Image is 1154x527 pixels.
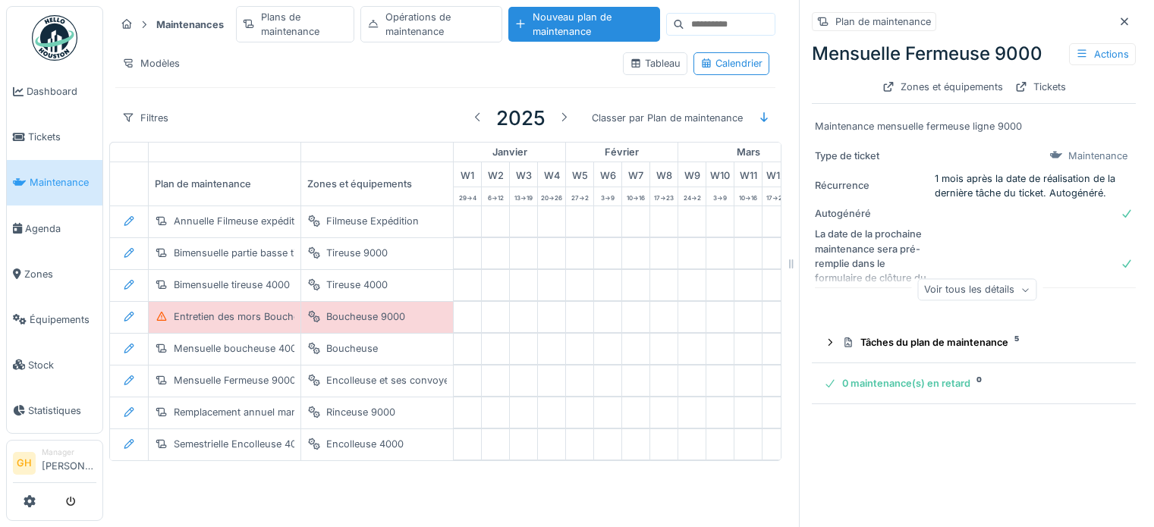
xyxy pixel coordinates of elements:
div: W 9 [678,162,706,186]
div: Boucheuse 9000 [326,309,405,324]
a: Tickets [7,114,102,160]
div: W 7 [622,162,649,186]
div: 17 -> 23 [650,187,678,205]
div: Récurrence [815,178,929,193]
div: Filtres [115,107,175,129]
h3: 2025 [496,106,546,130]
div: Tireuse 9000 [326,246,388,260]
div: 13 -> 19 [510,187,537,205]
a: Maintenance [7,160,102,205]
div: février [566,143,678,162]
div: Classer par Plan de maintenance [585,107,750,129]
div: 1 mois après la date de réalisation de la dernière tâche du ticket. Autogénéré. [935,171,1133,200]
div: Plan de maintenance [835,14,931,29]
div: Encolleuse 4000 [326,437,404,451]
div: janvier [454,143,565,162]
li: GH [13,452,36,475]
div: Tickets [1009,77,1072,97]
div: mars [678,143,818,162]
div: Remplacement annuel manomètre rinceuse 9000 [174,405,399,419]
div: W 12 [763,162,790,186]
a: Zones [7,251,102,296]
div: Maintenance [1068,149,1127,163]
div: Encolleuse et ses convoyeurs 9000 [326,373,492,387]
div: Mensuelle Fermeuse 9000 [174,373,296,387]
strong: Maintenances [150,17,230,32]
div: 3 -> 9 [706,187,734,205]
div: 10 -> 16 [734,187,762,205]
a: Agenda [7,205,102,251]
summary: Tâches du plan de maintenance5 [818,328,1130,356]
div: Zones et équipements [876,77,1009,97]
div: 10 -> 16 [622,187,649,205]
div: Autogénéré [815,206,929,221]
div: 0 maintenance(s) en retard [824,376,1118,391]
div: Actions [1069,43,1136,65]
div: Zones et équipements [301,162,453,205]
div: W 11 [734,162,762,186]
div: Nouveau plan de maintenance [508,7,660,42]
a: Équipements [7,296,102,342]
summary: 0 maintenance(s) en retard0 [818,369,1130,397]
div: Filmeuse Expédition [326,214,419,228]
a: Stock [7,342,102,387]
div: Entretien des mors Boucheuse 9000 [174,309,343,324]
div: Mensuelle Fermeuse 9000 [812,40,1136,67]
li: [PERSON_NAME] [42,447,96,479]
span: Tickets [28,130,96,144]
div: W 5 [566,162,593,186]
div: Bimensuelle partie basse tireuse 9000 [174,246,349,260]
div: Plan de maintenance [149,162,300,205]
span: Dashboard [27,84,96,99]
div: 29 -> 4 [454,187,481,205]
div: Plans de maintenance [236,6,354,42]
div: 20 -> 26 [538,187,565,205]
div: La date de la prochaine maintenance sera pré-remplie dans le formulaire de clôture du rapport [815,227,929,300]
a: GH Manager[PERSON_NAME] [13,447,96,483]
div: Manager [42,447,96,458]
div: Tireuse 4000 [326,278,388,292]
div: W 1 [454,162,481,186]
span: Stock [28,358,96,372]
div: 17 -> 23 [763,187,790,205]
div: 6 -> 12 [482,187,509,205]
div: 24 -> 2 [678,187,706,205]
div: Semestrielle Encolleuse 4000 [174,437,309,451]
div: 3 -> 9 [594,187,621,205]
div: Maintenance mensuelle fermeuse ligne 9000 [815,119,1133,133]
div: W 3 [510,162,537,186]
div: Bimensuelle tireuse 4000 [174,278,290,292]
span: Statistiques [28,403,96,418]
div: W 10 [706,162,734,186]
div: Tableau [630,56,681,71]
div: Modèles [115,52,187,74]
div: 27 -> 2 [566,187,593,205]
span: Équipements [30,312,96,327]
a: Dashboard [7,69,102,114]
div: Mensuelle boucheuse 4000 [174,341,303,356]
div: W 4 [538,162,565,186]
div: W 2 [482,162,509,186]
div: Voir tous les détails [917,279,1036,301]
div: W 6 [594,162,621,186]
div: Annuelle Filmeuse expédition [174,214,309,228]
div: Calendrier [700,56,763,71]
div: Type de ticket [815,149,929,163]
span: Maintenance [30,175,96,190]
div: Tâches du plan de maintenance [842,335,1118,350]
div: W 8 [650,162,678,186]
span: Zones [24,267,96,281]
div: Rinceuse 9000 [326,405,395,419]
a: Statistiques [7,387,102,433]
div: Boucheuse [326,341,378,356]
span: Agenda [25,221,96,236]
img: Badge_color-CXgf-gQk.svg [32,15,77,61]
div: Opérations de maintenance [360,6,502,42]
